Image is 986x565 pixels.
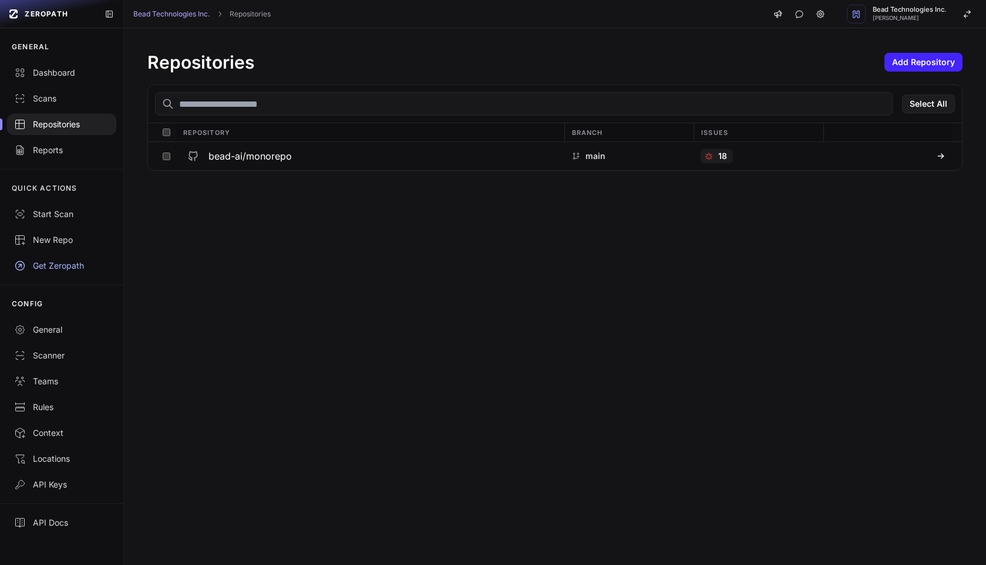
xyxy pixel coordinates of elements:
[14,67,109,79] div: Dashboard
[873,6,946,13] span: Bead Technologies Inc.
[176,142,564,170] button: bead-ai/monorepo
[14,375,109,387] div: Teams
[873,15,946,21] span: [PERSON_NAME]
[12,299,43,309] p: CONFIG
[902,94,955,113] button: Select All
[884,53,963,72] button: Add Repository
[14,324,109,336] div: General
[25,9,68,19] span: ZEROPATH
[14,93,109,104] div: Scans
[147,52,254,73] h1: Repositories
[208,149,292,163] h3: bead-ai/monorepo
[14,479,109,490] div: API Keys
[216,10,224,18] svg: chevron right,
[176,123,564,141] div: Repository
[14,144,109,156] div: Reports
[14,119,109,130] div: Repositories
[14,234,109,246] div: New Repo
[14,401,109,413] div: Rules
[12,42,49,52] p: GENERAL
[585,150,605,162] p: main
[14,260,109,272] div: Get Zeropath
[564,123,694,141] div: Branch
[133,9,271,19] nav: breadcrumb
[230,9,271,19] a: Repositories
[14,453,109,465] div: Locations
[12,184,78,193] p: QUICK ACTIONS
[694,123,823,141] div: Issues
[718,150,727,162] p: 18
[133,9,210,19] a: Bead Technologies Inc.
[14,350,109,361] div: Scanner
[14,427,109,439] div: Context
[5,5,95,23] a: ZEROPATH
[14,208,109,220] div: Start Scan
[14,517,109,529] div: API Docs
[148,142,962,170] div: bead-ai/monorepo main 18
